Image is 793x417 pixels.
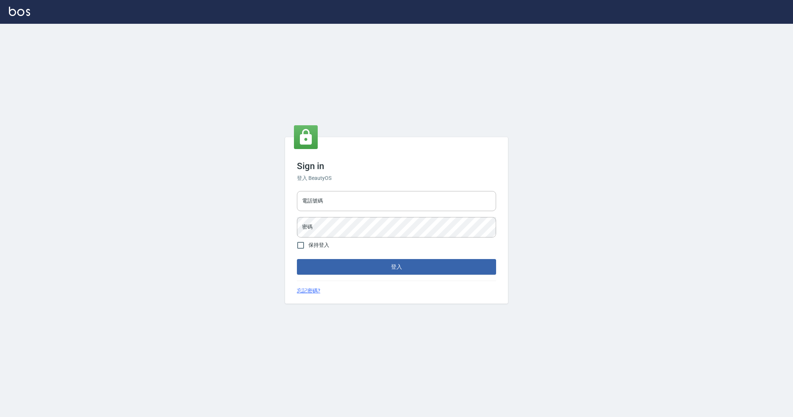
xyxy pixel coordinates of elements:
a: 忘記密碼? [297,287,320,295]
span: 保持登入 [308,241,329,249]
h6: 登入 BeautyOS [297,174,496,182]
button: 登入 [297,259,496,275]
img: Logo [9,7,30,16]
h3: Sign in [297,161,496,171]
